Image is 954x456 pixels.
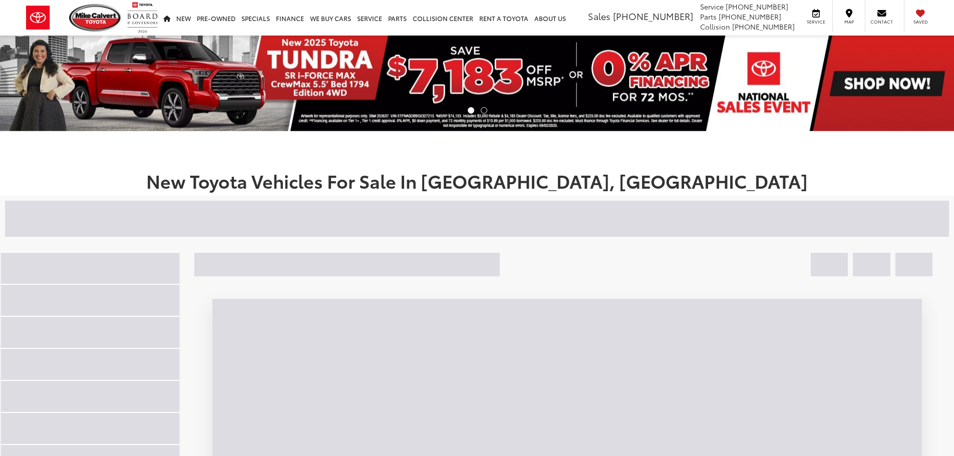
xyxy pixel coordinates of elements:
[726,2,788,12] span: [PHONE_NUMBER]
[838,19,860,25] span: Map
[700,22,730,32] span: Collision
[69,4,122,32] img: Mike Calvert Toyota
[732,22,795,32] span: [PHONE_NUMBER]
[719,12,781,22] span: [PHONE_NUMBER]
[613,10,693,23] span: [PHONE_NUMBER]
[805,19,827,25] span: Service
[870,19,893,25] span: Contact
[700,12,717,22] span: Parts
[700,2,724,12] span: Service
[909,19,931,25] span: Saved
[588,10,610,23] span: Sales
